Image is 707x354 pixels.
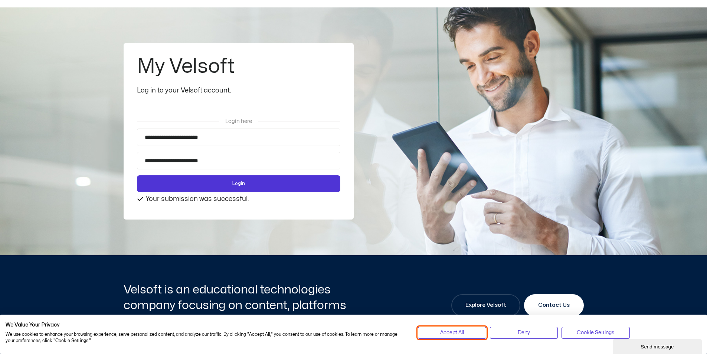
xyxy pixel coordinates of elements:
button: Login [137,175,340,192]
button: Deny all cookies [490,327,558,339]
span: Accept All [440,329,464,337]
span: Deny [518,329,530,337]
h2: Velsoft is an educational technologies company focusing on content, platforms and custom developm... [124,282,352,328]
button: Accept all cookies [418,327,486,339]
div: Log in to your Velsoft account. [137,85,340,96]
span: Cookie Settings [577,329,614,337]
span: Login here [225,118,252,124]
h2: My Velsoft [137,56,338,77]
a: Contact Us [524,294,584,316]
span: Login [232,180,245,188]
h2: We Value Your Privacy [6,322,407,328]
span: Explore Velsoft [465,301,506,310]
span: Contact Us [538,301,570,310]
p: We use cookies to enhance your browsing experience, serve personalized content, and analyze our t... [6,331,407,344]
div: Your submission was successful. [137,196,340,202]
a: Explore Velsoft [451,294,520,316]
iframe: chat widget [613,338,703,354]
button: Adjust cookie preferences [562,327,629,339]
